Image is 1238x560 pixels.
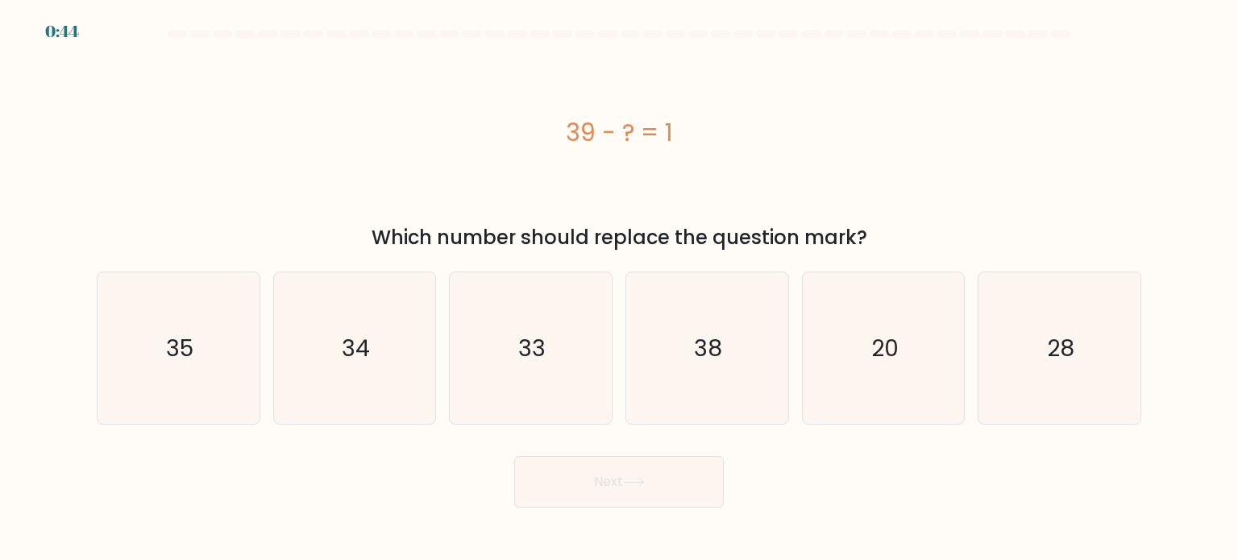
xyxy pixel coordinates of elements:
text: 33 [519,331,546,363]
text: 28 [1047,331,1074,363]
div: Which number should replace the question mark? [106,223,1132,252]
text: 34 [342,331,370,363]
text: 35 [166,331,193,363]
div: 0:44 [45,19,79,44]
text: 20 [871,331,899,363]
text: 38 [695,331,723,363]
div: 39 - ? = 1 [97,114,1141,151]
button: Next [514,456,724,508]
